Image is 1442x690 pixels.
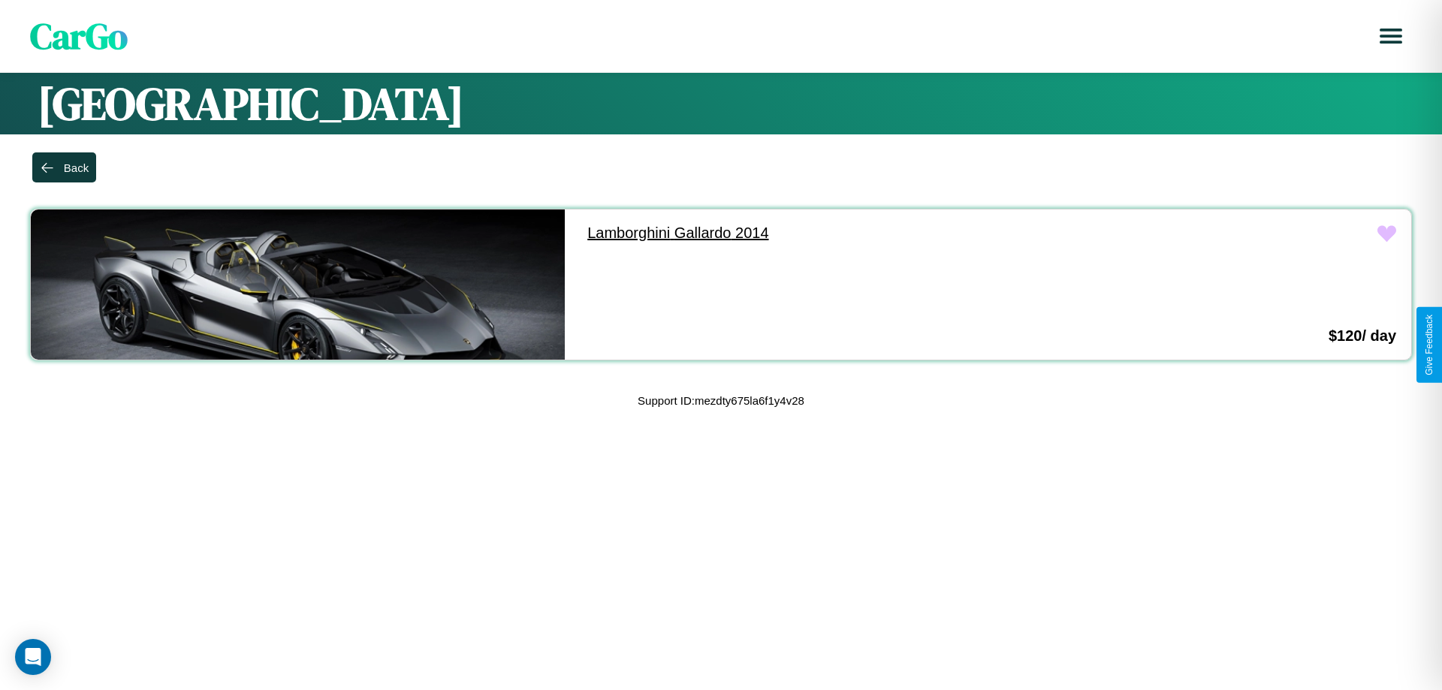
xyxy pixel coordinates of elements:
[30,11,128,61] span: CarGo
[1329,327,1396,345] h3: $ 120 / day
[38,73,1404,134] h1: [GEOGRAPHIC_DATA]
[1370,15,1412,57] button: Open menu
[32,152,96,182] button: Back
[1424,315,1434,375] div: Give Feedback
[572,209,1106,257] a: Lamborghini Gallardo 2014
[15,639,51,675] div: Open Intercom Messenger
[64,161,89,174] div: Back
[638,390,804,411] p: Support ID: mezdty675la6f1y4v28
